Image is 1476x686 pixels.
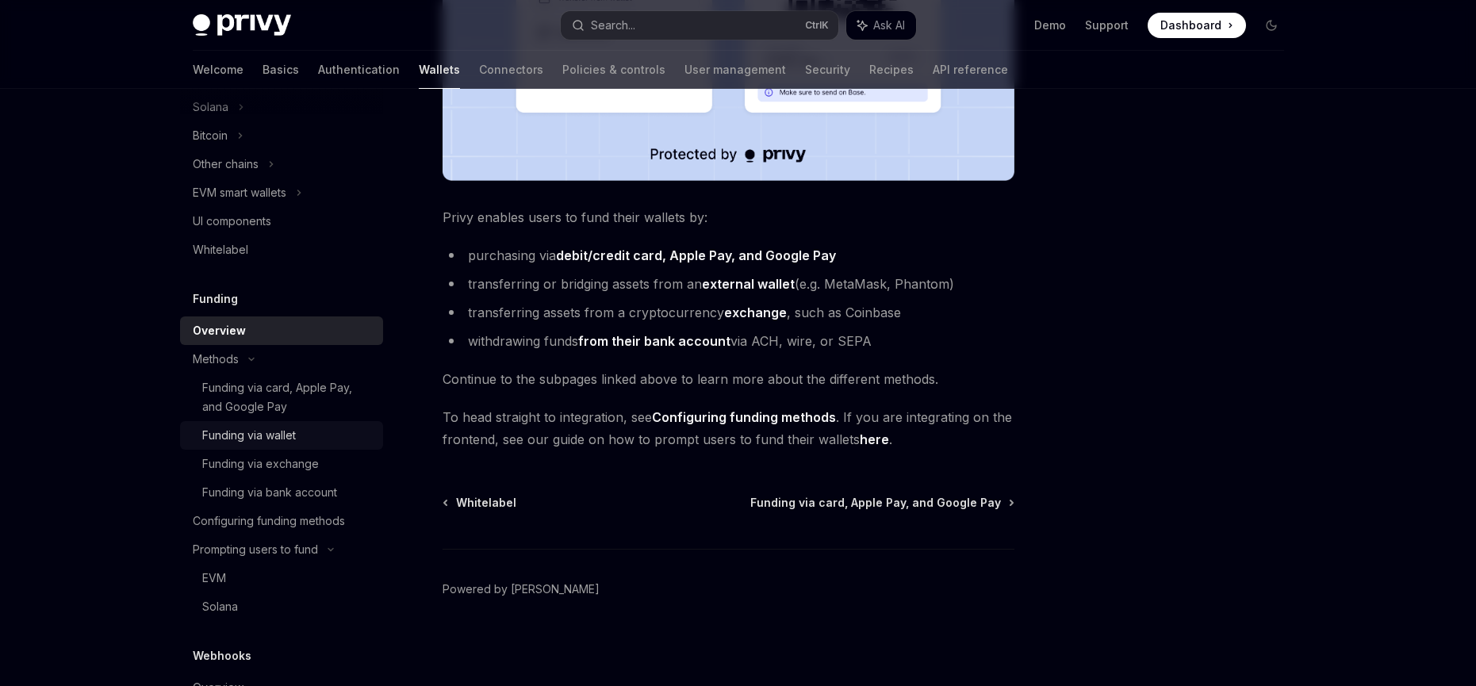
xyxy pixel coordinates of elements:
[180,316,383,345] a: Overview
[1085,17,1129,33] a: Support
[180,450,383,478] a: Funding via exchange
[846,11,916,40] button: Ask AI
[419,51,460,89] a: Wallets
[193,126,228,145] div: Bitcoin
[702,276,795,292] strong: external wallet
[180,236,383,264] a: Whitelabel
[193,289,238,309] h5: Funding
[652,409,836,426] a: Configuring funding methods
[1148,13,1246,38] a: Dashboard
[933,51,1008,89] a: API reference
[202,569,226,588] div: EVM
[318,51,400,89] a: Authentication
[443,330,1014,352] li: withdrawing funds via ACH, wire, or SEPA
[750,495,1001,511] span: Funding via card, Apple Pay, and Google Pay
[479,51,543,89] a: Connectors
[556,247,836,264] a: debit/credit card, Apple Pay, and Google Pay
[202,597,238,616] div: Solana
[443,406,1014,450] span: To head straight to integration, see . If you are integrating on the frontend, see our guide on h...
[180,592,383,621] a: Solana
[805,51,850,89] a: Security
[684,51,786,89] a: User management
[860,431,889,448] a: here
[180,564,383,592] a: EVM
[724,305,787,321] a: exchange
[562,51,665,89] a: Policies & controls
[561,11,838,40] button: Search...CtrlK
[456,495,516,511] span: Whitelabel
[180,207,383,236] a: UI components
[805,19,829,32] span: Ctrl K
[202,378,374,416] div: Funding via card, Apple Pay, and Google Pay
[443,368,1014,390] span: Continue to the subpages linked above to learn more about the different methods.
[202,483,337,502] div: Funding via bank account
[443,244,1014,266] li: purchasing via
[702,276,795,293] a: external wallet
[180,374,383,421] a: Funding via card, Apple Pay, and Google Pay
[193,350,239,369] div: Methods
[873,17,905,33] span: Ask AI
[180,507,383,535] a: Configuring funding methods
[578,333,730,350] a: from their bank account
[193,155,259,174] div: Other chains
[193,321,246,340] div: Overview
[193,512,345,531] div: Configuring funding methods
[180,478,383,507] a: Funding via bank account
[443,301,1014,324] li: transferring assets from a cryptocurrency , such as Coinbase
[591,16,635,35] div: Search...
[443,581,600,597] a: Powered by [PERSON_NAME]
[1160,17,1221,33] span: Dashboard
[444,495,516,511] a: Whitelabel
[1259,13,1284,38] button: Toggle dark mode
[180,421,383,450] a: Funding via wallet
[443,206,1014,228] span: Privy enables users to fund their wallets by:
[193,51,243,89] a: Welcome
[193,183,286,202] div: EVM smart wallets
[750,495,1013,511] a: Funding via card, Apple Pay, and Google Pay
[193,240,248,259] div: Whitelabel
[202,454,319,473] div: Funding via exchange
[193,212,271,231] div: UI components
[193,540,318,559] div: Prompting users to fund
[193,646,251,665] h5: Webhooks
[869,51,914,89] a: Recipes
[443,273,1014,295] li: transferring or bridging assets from an (e.g. MetaMask, Phantom)
[202,426,296,445] div: Funding via wallet
[556,247,836,263] strong: debit/credit card, Apple Pay, and Google Pay
[263,51,299,89] a: Basics
[193,14,291,36] img: dark logo
[1034,17,1066,33] a: Demo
